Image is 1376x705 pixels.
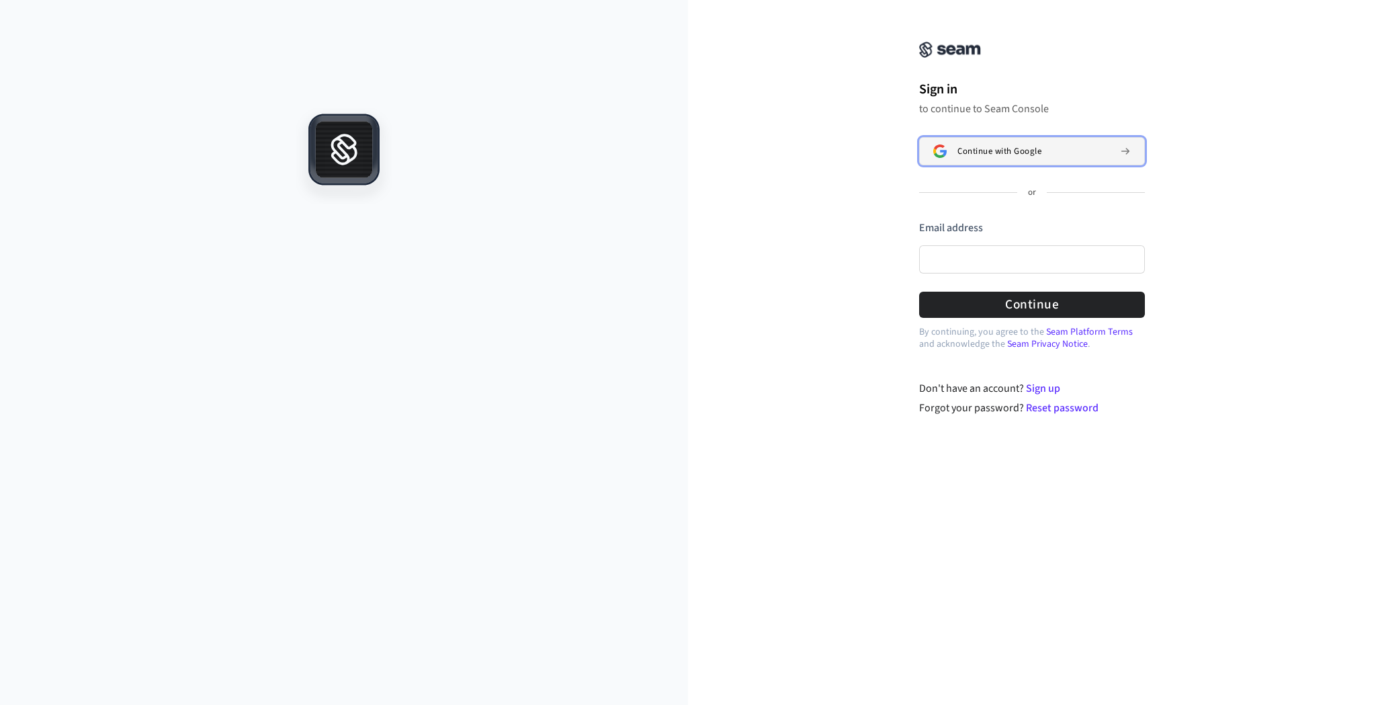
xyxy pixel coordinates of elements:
[919,380,1146,397] div: Don't have an account?
[919,102,1145,116] p: to continue to Seam Console
[919,137,1145,165] button: Sign in with GoogleContinue with Google
[919,326,1145,350] p: By continuing, you agree to the and acknowledge the .
[1007,337,1088,351] a: Seam Privacy Notice
[919,220,983,235] label: Email address
[919,42,981,58] img: Seam Console
[1026,401,1099,415] a: Reset password
[1028,187,1036,199] p: or
[919,79,1145,99] h1: Sign in
[957,146,1041,157] span: Continue with Google
[919,292,1145,318] button: Continue
[1026,381,1060,396] a: Sign up
[919,400,1146,416] div: Forgot your password?
[1046,325,1133,339] a: Seam Platform Terms
[933,144,947,158] img: Sign in with Google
